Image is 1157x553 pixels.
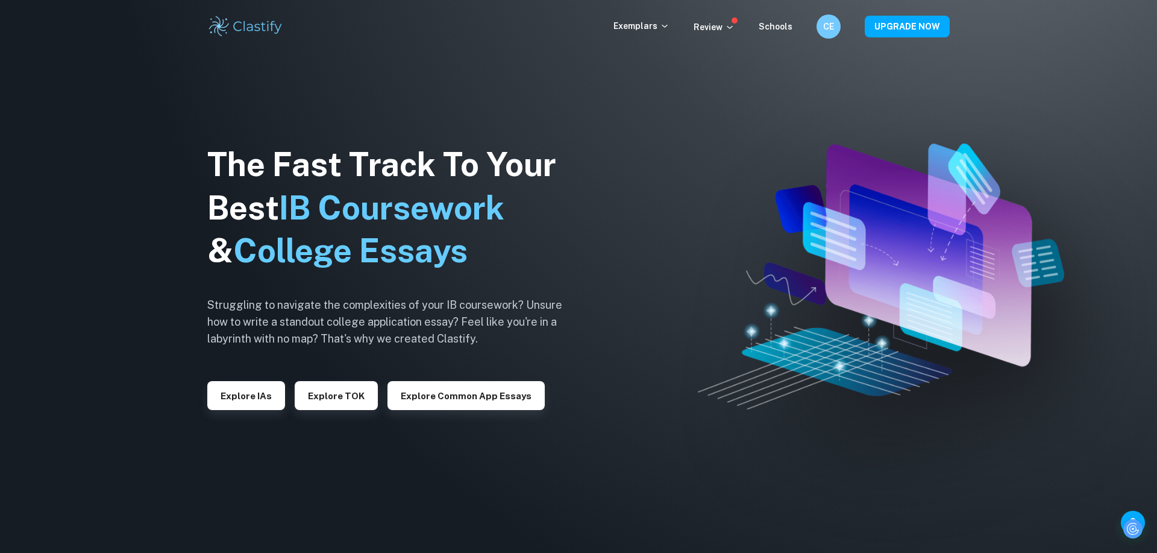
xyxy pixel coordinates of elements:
a: Explore TOK [295,390,378,401]
h6: Struggling to navigate the complexities of your IB coursework? Unsure how to write a standout col... [207,297,581,347]
img: Clastify hero [698,144,1065,409]
span: College Essays [233,232,468,270]
a: Explore Common App essays [387,390,545,401]
p: Exemplars [613,19,669,33]
a: Schools [759,22,792,31]
h1: The Fast Track To Your Best & [207,143,581,273]
span: IB Coursework [279,189,504,227]
p: Review [694,21,735,34]
a: Explore IAs [207,390,285,401]
button: Explore IAs [207,381,285,410]
button: Explore TOK [295,381,378,410]
h6: CE [822,20,836,33]
img: Clastify logo [207,14,284,39]
button: UPGRADE NOW [865,16,950,37]
button: Help and Feedback [1121,511,1145,535]
button: CE [817,14,841,39]
button: Explore Common App essays [387,381,545,410]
